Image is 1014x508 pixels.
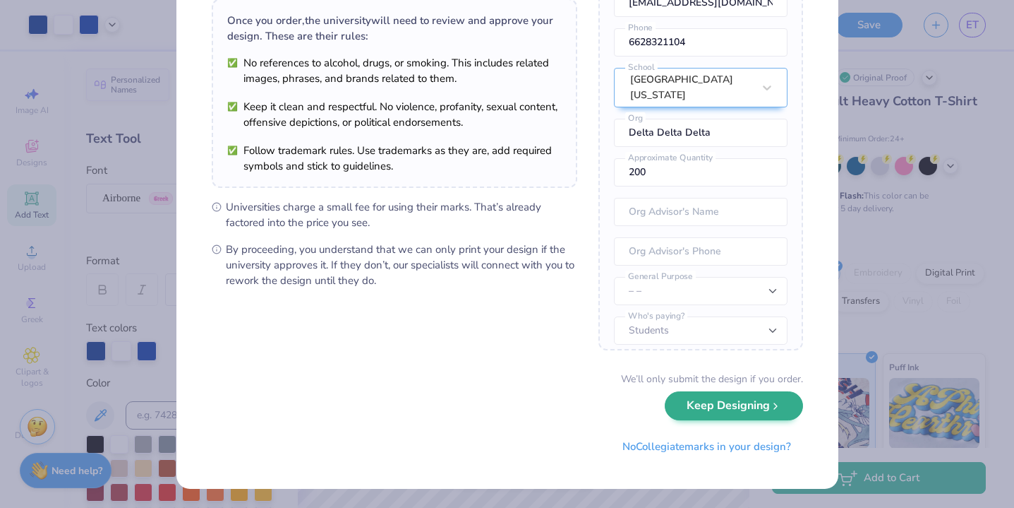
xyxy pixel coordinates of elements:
input: Approximate Quantity [614,158,787,187]
input: Org [614,119,787,147]
li: Keep it clean and respectful. No violence, profanity, sexual content, offensive depictions, or po... [227,99,562,130]
button: Keep Designing [665,391,803,420]
button: NoCollegiatemarks in your design? [610,432,803,461]
input: Org Advisor's Phone [614,237,787,266]
input: Phone [614,28,787,57]
li: Follow trademark rules. Use trademarks as they are, add required symbols and stick to guidelines. [227,143,562,174]
div: We’ll only submit the design if you order. [621,372,803,386]
span: Universities charge a small fee for using their marks. That’s already factored into the price you... [226,199,577,230]
span: By proceeding, you understand that we can only print your design if the university approves it. I... [226,242,577,288]
div: [GEOGRAPHIC_DATA][US_STATE] [630,72,753,103]
input: Org Advisor's Name [614,198,787,226]
li: No references to alcohol, drugs, or smoking. This includes related images, phrases, and brands re... [227,55,562,86]
div: Once you order, the university will need to review and approve your design. These are their rules: [227,13,562,44]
